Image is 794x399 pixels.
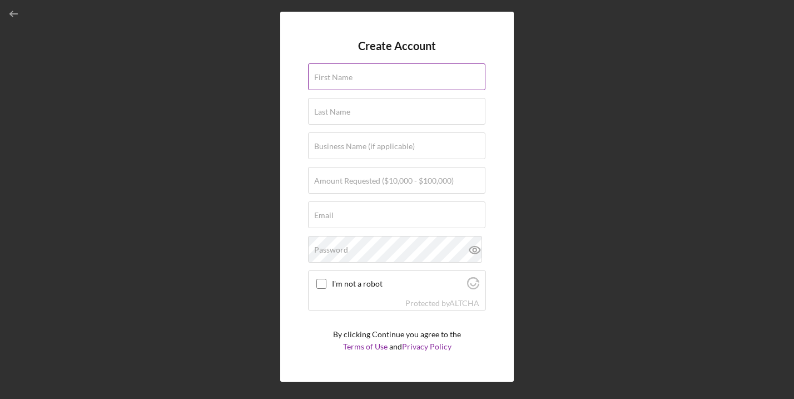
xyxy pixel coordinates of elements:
[332,279,464,288] label: I'm not a robot
[467,282,479,291] a: Visit Altcha.org
[402,342,451,351] a: Privacy Policy
[314,176,454,185] label: Amount Requested ($10,000 - $100,000)
[314,142,415,151] label: Business Name (if applicable)
[449,298,479,308] a: Visit Altcha.org
[333,328,461,353] p: By clicking Continue you agree to the and
[343,342,388,351] a: Terms of Use
[405,299,479,308] div: Protected by
[314,73,353,82] label: First Name
[314,211,334,220] label: Email
[314,107,350,116] label: Last Name
[314,245,348,254] label: Password
[358,40,436,52] h4: Create Account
